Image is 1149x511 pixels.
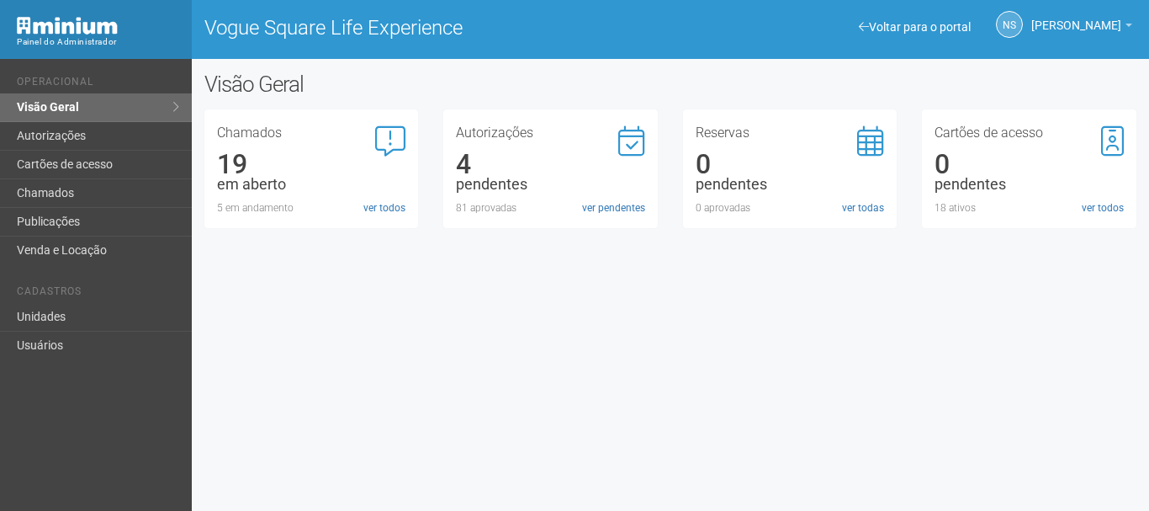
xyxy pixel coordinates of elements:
[17,285,179,303] li: Cadastros
[217,126,406,140] h3: Chamados
[17,76,179,93] li: Operacional
[935,200,1124,216] div: 18 ativos
[456,177,645,192] div: pendentes
[935,177,1124,192] div: pendentes
[935,157,1124,172] div: 0
[935,126,1124,140] h3: Cartões de acesso
[696,200,885,216] div: 0 aprovadas
[217,157,406,172] div: 19
[204,17,658,39] h1: Vogue Square Life Experience
[456,157,645,172] div: 4
[204,72,578,97] h2: Visão Geral
[1031,3,1121,32] span: Nicolle Silva
[456,200,645,216] div: 81 aprovadas
[17,35,179,50] div: Painel do Administrador
[217,200,406,216] div: 5 em andamento
[696,126,885,140] h3: Reservas
[859,20,971,34] a: Voltar para o portal
[1082,200,1124,216] a: ver todos
[17,17,118,35] img: Minium
[842,200,884,216] a: ver todas
[582,200,645,216] a: ver pendentes
[456,126,645,140] h3: Autorizações
[217,177,406,192] div: em aberto
[996,11,1023,38] a: NS
[363,200,405,216] a: ver todos
[696,177,885,192] div: pendentes
[696,157,885,172] div: 0
[1031,21,1132,35] a: [PERSON_NAME]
